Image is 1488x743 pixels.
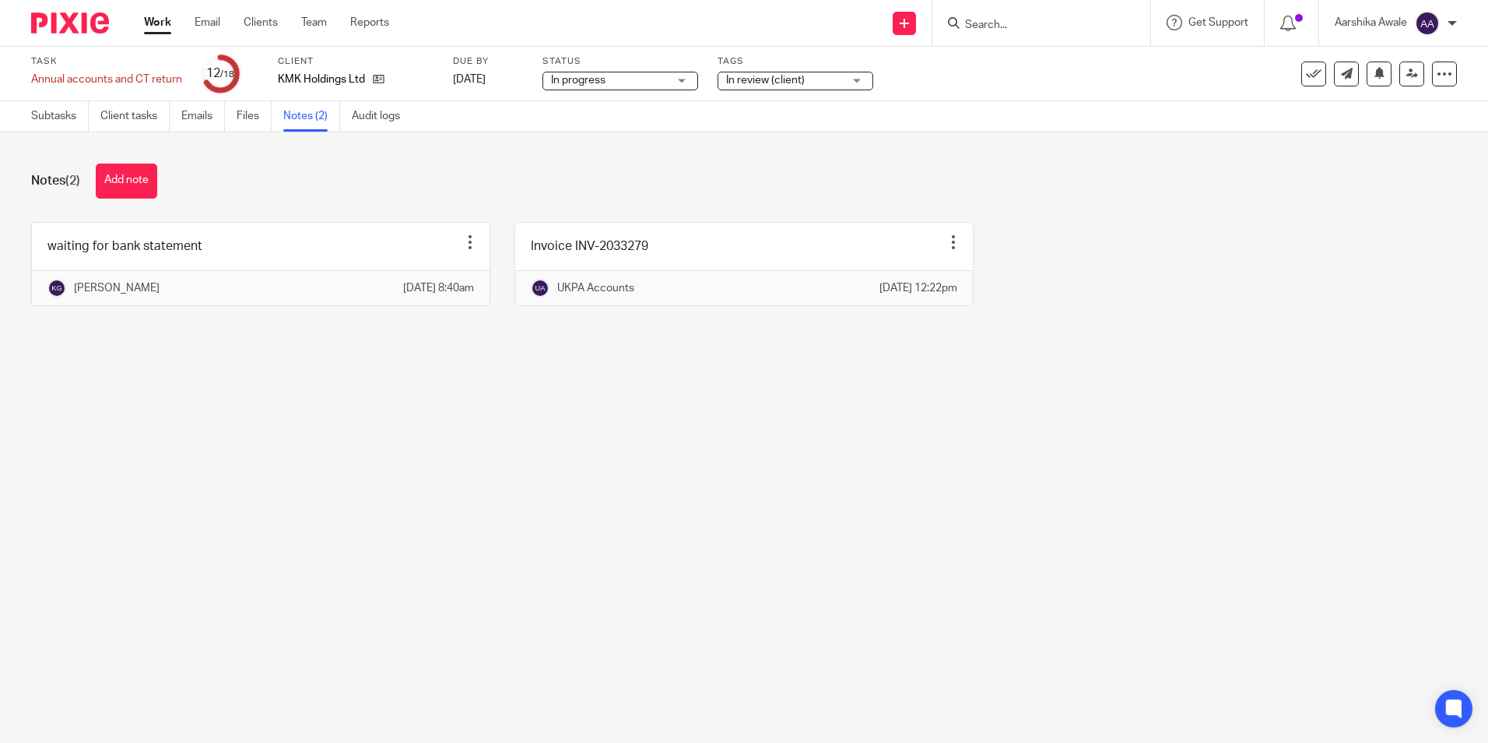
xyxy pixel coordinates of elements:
span: [DATE] [453,74,486,85]
img: Pixie [31,12,109,33]
a: Email [195,15,220,30]
button: Add note [96,164,157,199]
label: Task [31,55,182,68]
a: Reports [350,15,389,30]
a: Files [237,101,272,132]
a: Notes (2) [283,101,340,132]
p: KMK Holdings Ltd [278,72,365,87]
a: Team [301,15,327,30]
a: Subtasks [31,101,89,132]
a: Clients [244,15,278,30]
p: Aarshika Awale [1335,15,1407,30]
img: svg%3E [47,279,66,298]
input: Search [963,19,1104,33]
span: Get Support [1188,17,1248,28]
label: Status [542,55,698,68]
label: Client [278,55,433,68]
a: Work [144,15,171,30]
label: Tags [718,55,873,68]
h1: Notes [31,173,80,189]
p: [DATE] 8:40am [403,280,474,296]
p: [PERSON_NAME] [74,280,160,296]
a: Emails [181,101,225,132]
img: svg%3E [1415,11,1440,36]
a: Audit logs [352,101,412,132]
img: svg%3E [531,279,549,298]
div: 12 [206,65,234,83]
span: (2) [65,174,80,187]
span: In progress [551,75,605,86]
p: UKPA Accounts [557,280,634,296]
div: Annual accounts and CT return [31,72,182,87]
span: In review (client) [726,75,805,86]
a: Client tasks [100,101,170,132]
label: Due by [453,55,523,68]
small: /18 [220,70,234,79]
p: [DATE] 12:22pm [879,280,957,296]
